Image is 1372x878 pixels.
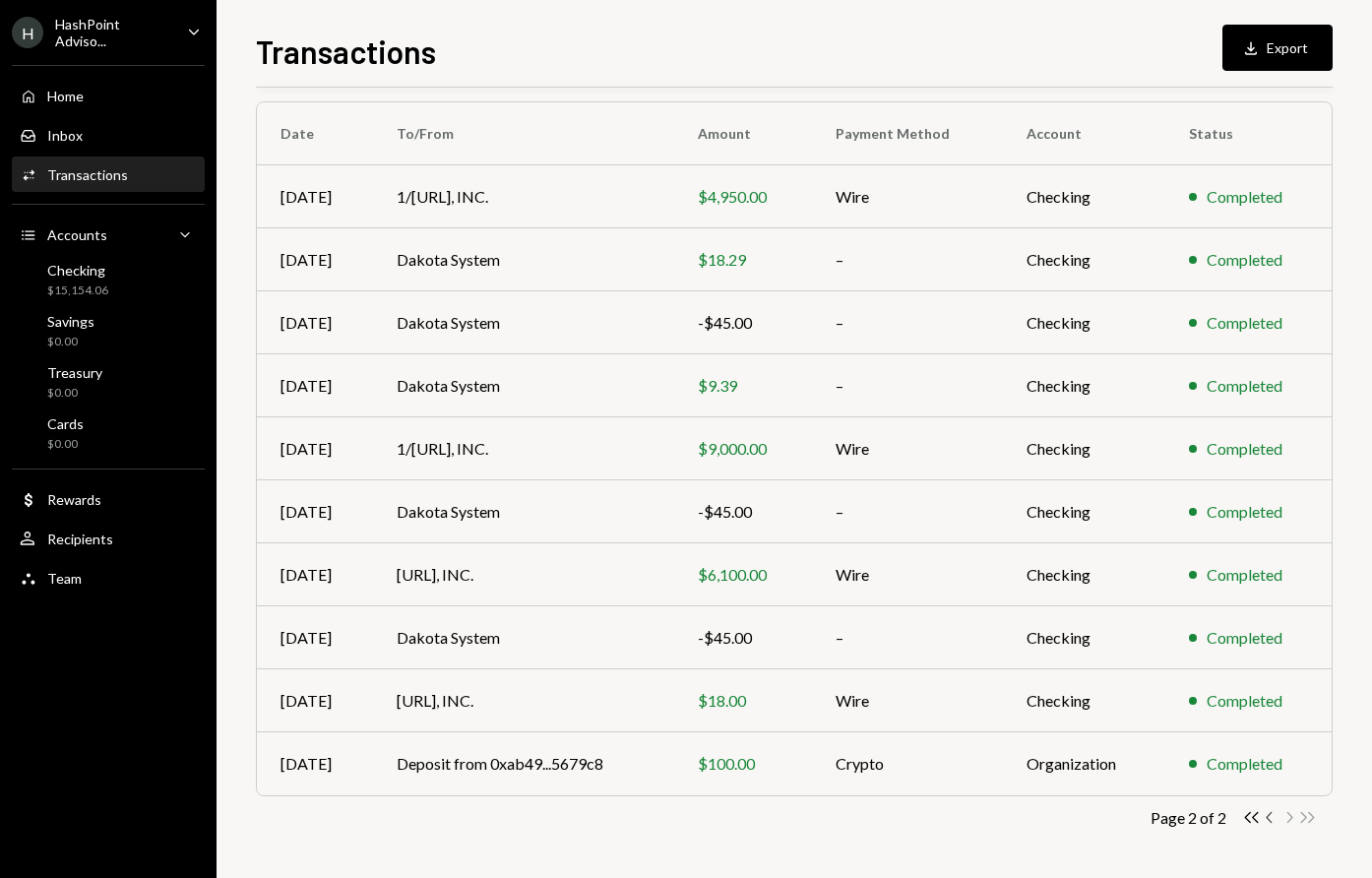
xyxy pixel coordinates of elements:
[12,358,205,406] a: Treasury$0.00
[281,374,349,398] div: [DATE]
[12,521,205,556] a: Recipients
[256,31,436,71] h1: Transactions
[12,17,43,48] div: H
[47,436,84,453] div: $0.00
[373,102,674,165] th: To/From
[281,626,349,650] div: [DATE]
[1207,500,1282,524] div: Completed
[12,409,205,457] a: Cards$0.00
[47,282,108,299] div: $15,154.06
[1003,543,1165,606] td: Checking
[12,307,205,354] a: Savings$0.00
[812,354,1003,417] td: –
[373,669,674,732] td: [URL], INC.
[281,500,349,524] div: [DATE]
[281,311,349,335] div: [DATE]
[12,256,205,303] a: Checking$15,154.06
[812,543,1003,606] td: Wire
[12,157,205,192] a: Transactions
[674,102,812,165] th: Amount
[47,570,82,587] div: Team
[47,262,108,279] div: Checking
[1003,354,1165,417] td: Checking
[812,732,1003,795] td: Crypto
[257,102,373,165] th: Date
[1003,417,1165,480] td: Checking
[47,385,102,402] div: $0.00
[812,480,1003,543] td: –
[1003,102,1165,165] th: Account
[1207,752,1282,776] div: Completed
[373,480,674,543] td: Dakota System
[698,689,788,713] div: $18.00
[812,417,1003,480] td: Wire
[373,732,674,795] td: Deposit from 0xab49...5679c8
[1003,480,1165,543] td: Checking
[12,560,205,596] a: Team
[12,217,205,252] a: Accounts
[1207,626,1282,650] div: Completed
[812,606,1003,669] td: –
[1003,228,1165,291] td: Checking
[1207,563,1282,587] div: Completed
[373,354,674,417] td: Dakota System
[698,563,788,587] div: $6,100.00
[1207,437,1282,461] div: Completed
[698,752,788,776] div: $100.00
[373,417,674,480] td: 1/[URL], INC.
[47,313,94,330] div: Savings
[1003,669,1165,732] td: Checking
[698,500,788,524] div: -$45.00
[1222,25,1333,71] button: Export
[698,311,788,335] div: -$45.00
[373,291,674,354] td: Dakota System
[1165,102,1332,165] th: Status
[698,185,788,209] div: $4,950.00
[47,531,113,547] div: Recipients
[1207,689,1282,713] div: Completed
[47,166,128,183] div: Transactions
[1207,248,1282,272] div: Completed
[47,415,84,432] div: Cards
[812,669,1003,732] td: Wire
[1207,374,1282,398] div: Completed
[281,563,349,587] div: [DATE]
[47,88,84,104] div: Home
[373,543,674,606] td: [URL], INC.
[812,228,1003,291] td: –
[47,491,101,508] div: Rewards
[47,127,83,144] div: Inbox
[55,16,171,49] div: HashPoint Adviso...
[1003,291,1165,354] td: Checking
[1003,165,1165,228] td: Checking
[281,437,349,461] div: [DATE]
[812,291,1003,354] td: –
[281,185,349,209] div: [DATE]
[698,374,788,398] div: $9.39
[373,165,674,228] td: 1/[URL], INC.
[47,334,94,350] div: $0.00
[12,481,205,517] a: Rewards
[1151,808,1226,827] div: Page 2 of 2
[281,248,349,272] div: [DATE]
[12,117,205,153] a: Inbox
[812,165,1003,228] td: Wire
[698,437,788,461] div: $9,000.00
[1207,185,1282,209] div: Completed
[1207,311,1282,335] div: Completed
[281,752,349,776] div: [DATE]
[373,228,674,291] td: Dakota System
[1003,606,1165,669] td: Checking
[698,248,788,272] div: $18.29
[1003,732,1165,795] td: Organization
[12,78,205,113] a: Home
[698,626,788,650] div: -$45.00
[373,606,674,669] td: Dakota System
[47,364,102,381] div: Treasury
[47,226,107,243] div: Accounts
[281,689,349,713] div: [DATE]
[812,102,1003,165] th: Payment Method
